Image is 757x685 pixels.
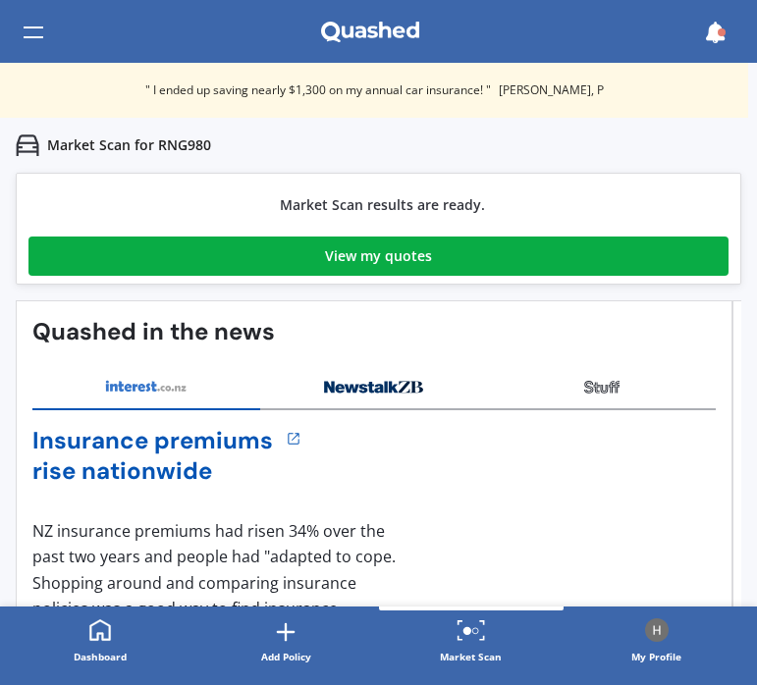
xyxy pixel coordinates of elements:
a: Market Scan [379,606,565,677]
div: Market Scan results are ready. [36,182,729,229]
img: Profile [645,618,669,642]
a: rise nationwide [32,456,273,487]
a: Dashboard [8,606,193,677]
p: Market Scan for RNG980 [47,135,211,155]
div: Market Scan [440,647,502,666]
div: Add Policy [261,647,311,666]
img: car.f15378c7a67c060ca3f3.svg [16,133,39,157]
div: NZ insurance premiums had risen 34% over the past two years and people had "adapted to cope. Shop... [32,518,406,649]
div: View my quotes [325,237,432,276]
a: Insurance premiums [32,426,273,456]
a: View my quotes [28,237,729,276]
div: My Profile [631,647,681,666]
a: ProfileMy Profile [564,606,749,677]
div: Dashboard [74,647,127,666]
h3: Quashed in the news [32,317,716,347]
a: Add Policy [193,606,379,677]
